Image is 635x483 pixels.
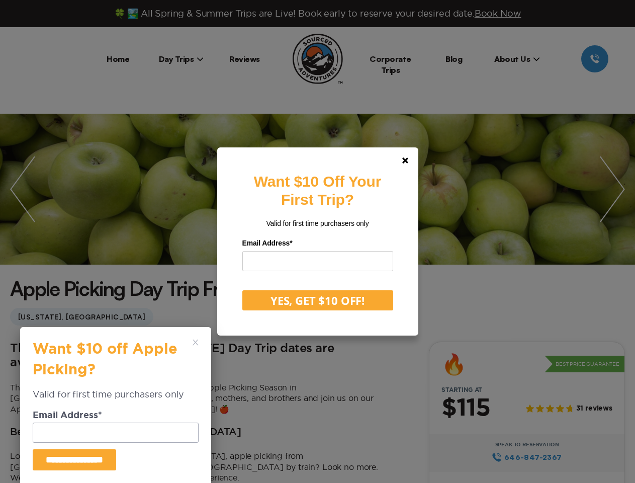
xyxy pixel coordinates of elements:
div: Valid for first time purchasers only [33,388,199,411]
button: YES, GET $10 OFF! [242,290,393,310]
span: Valid for first time purchasers only [266,219,369,227]
label: Email Address [242,235,393,251]
strong: Want $10 Off Your First Trip? [254,173,381,208]
h3: Want $10 off Apple Picking? [33,340,189,388]
a: Close [393,148,417,173]
span: Required [290,239,292,247]
span: Required [98,411,102,420]
dt: Email Address [33,411,199,423]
